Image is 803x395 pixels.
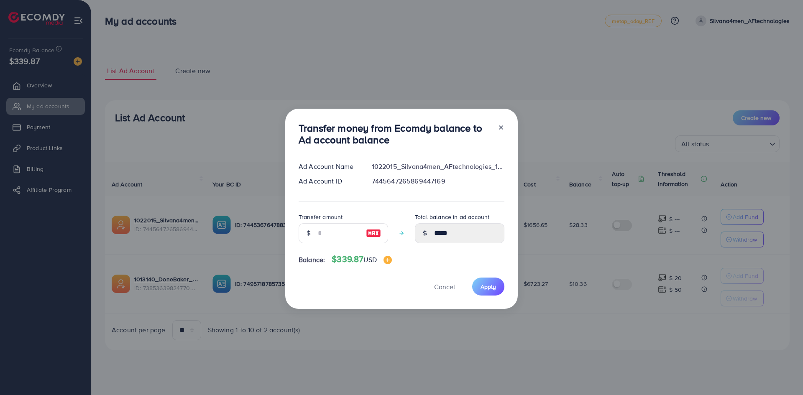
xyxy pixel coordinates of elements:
span: USD [363,255,376,264]
div: 1022015_Silvana4men_AFtechnologies_1733574856174 [365,162,511,171]
div: Ad Account Name [292,162,365,171]
button: Cancel [424,278,465,296]
span: Cancel [434,282,455,291]
button: Apply [472,278,504,296]
iframe: Chat [767,357,797,389]
span: Apply [481,283,496,291]
img: image [366,228,381,238]
img: image [384,256,392,264]
div: 7445647265869447169 [365,176,511,186]
h3: Transfer money from Ecomdy balance to Ad account balance [299,122,491,146]
div: Ad Account ID [292,176,365,186]
label: Transfer amount [299,213,343,221]
label: Total balance in ad account [415,213,489,221]
h4: $339.87 [332,254,392,265]
span: Balance: [299,255,325,265]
